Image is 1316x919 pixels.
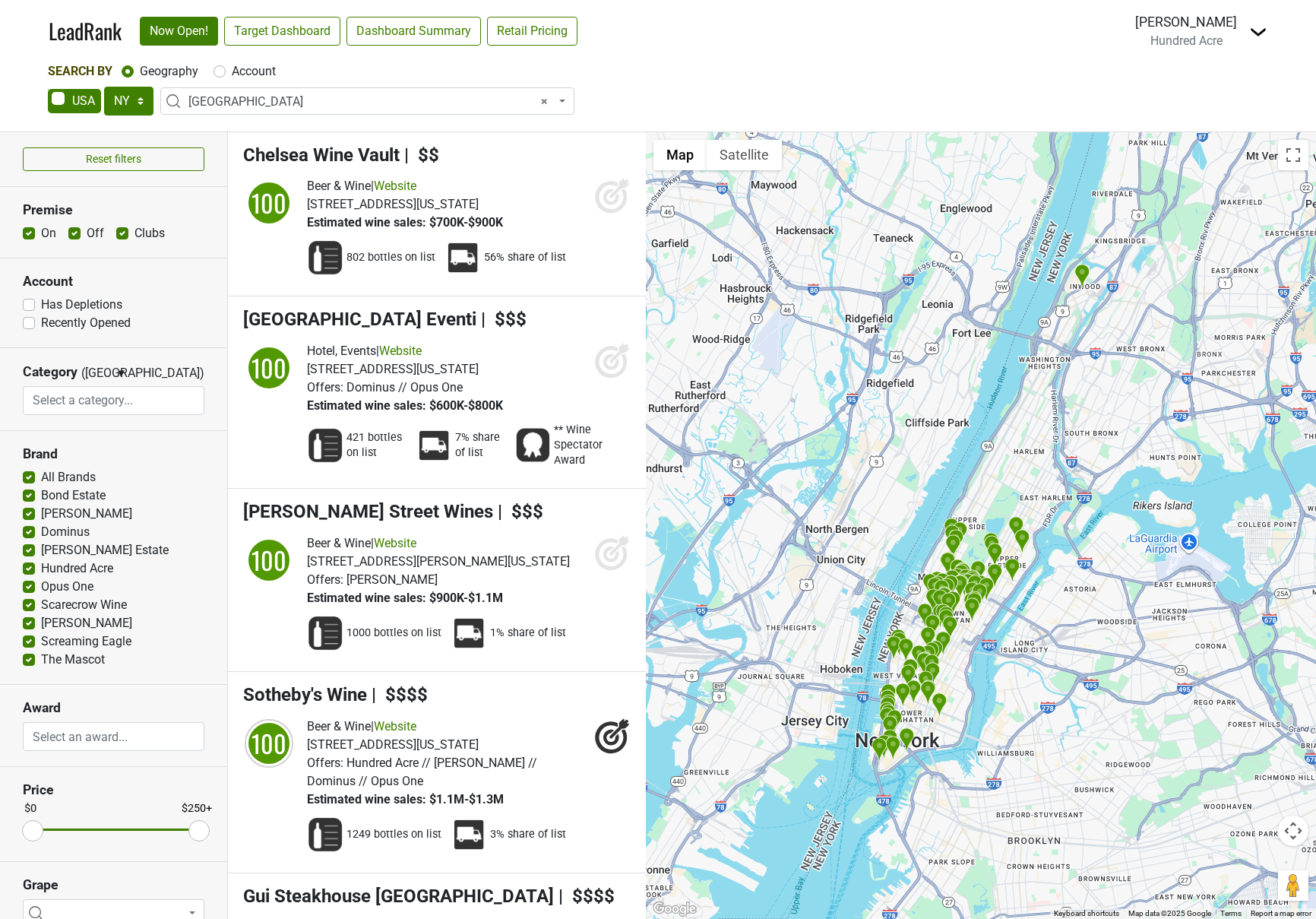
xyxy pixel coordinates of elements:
[882,715,898,740] div: Four Seasons Hotel Downtown - CUT by Wolfgang Puck
[916,652,932,677] div: Gotham Restaurant
[243,534,295,586] img: quadrant_split.svg
[346,250,435,265] span: 802 bottles on list
[307,398,503,413] span: Estimated wine sales: $600K-$800K
[455,430,505,461] span: 7% share of list
[243,177,295,229] img: quadrant_split.svg
[307,344,376,358] span: Hotel, Events
[188,93,555,111] span: Manhattan
[346,380,463,395] span: Dominus // Opus One
[1128,909,1211,917] span: Map data ©2025 Google
[246,537,292,583] div: 100
[246,721,292,766] div: 100
[23,147,204,171] button: Reset filters
[481,309,527,330] span: | $$$
[48,64,112,78] span: Search By
[918,670,934,696] div: Astor Wines and Spirits
[936,587,952,612] div: The Chatwal — The Lambs Club
[246,180,292,226] div: 100
[41,596,127,614] label: Scarecrow Wine
[966,592,982,617] div: Wollensky's Grill
[232,62,276,81] label: Account
[514,427,551,464] img: Award
[957,572,973,597] div: The Peninsula Spa New York
[872,737,887,762] div: New York Wine Exchange
[243,144,400,166] span: Chelsea Wine Vault
[945,591,961,616] div: Strip House - Midtown
[307,534,570,553] div: |
[932,589,948,614] div: Charlie Palmer Steak IV
[307,756,537,788] span: Hundred Acre // [PERSON_NAME] // Dominus // Opus One
[880,689,896,715] div: Verve Wine
[41,523,90,541] label: Dominus
[307,816,343,853] img: Wine List
[879,702,895,727] div: Huso
[880,696,896,721] div: American Cut Steakhouse Tribeca
[653,140,707,170] button: Show street map
[987,543,1003,568] div: Chez Fifi
[1278,870,1308,901] button: Drag Pegman onto the map to open Street View
[346,626,441,641] span: 1000 bottles on list
[876,734,892,759] div: Reserve Cut
[41,486,106,505] label: Bond Estate
[307,615,343,651] img: Wine List
[140,17,218,46] a: Now Open!
[943,575,959,600] div: Cuerno
[987,563,1003,588] div: Millesima
[307,342,503,360] div: |
[1251,909,1311,917] a: Report a map error
[948,529,964,554] div: Central Wine & Liquor Store
[979,577,995,602] div: Club A Steakhouse
[650,899,700,919] img: Google
[886,635,902,661] div: STK Downtown
[41,314,131,332] label: Recently Opened
[23,274,204,290] h3: Account
[87,224,104,242] label: Off
[954,564,970,589] div: Quality Italian
[41,632,131,651] label: Screaming Eagle
[945,534,961,559] div: 67 Wine & Spirits
[346,430,407,461] span: 421 bottles on list
[972,583,988,608] div: Wolfgang's Steakhouse - 54th
[160,87,574,115] span: Manhattan
[879,707,895,732] div: Warren Street Hotel
[920,626,936,651] div: Empire State of Wine
[891,629,906,654] div: Chelsea Wine Vault
[372,684,428,705] span: | $$$$
[307,719,371,734] span: Beer & Wine
[81,364,112,386] span: ([GEOGRAPHIC_DATA])
[1150,33,1223,48] span: Hundred Acre
[41,651,105,669] label: The Mascot
[243,684,367,705] span: Sotheby's Wine
[307,215,503,230] span: Estimated wine sales: $700K-$900K
[41,614,132,632] label: [PERSON_NAME]
[444,239,481,276] img: Percent Distributor Share
[930,575,946,601] div: Gui Steakhouse NYC
[882,729,898,754] div: Manhatta
[964,597,980,623] div: Sparks Steak House
[1014,529,1030,554] div: Yorkshire Wines & Spirits
[41,296,122,314] label: Has Depletions
[967,575,983,600] div: American Cut Steakhouse Midtown
[906,680,922,705] div: The Mercer Hotel
[24,722,204,751] input: Select an award...
[41,578,93,596] label: Opus One
[1220,909,1242,917] a: Terms (opens in new tab)
[952,521,968,547] div: Corks on Columbus
[41,541,169,559] label: [PERSON_NAME] Estate
[924,654,940,679] div: Union Square Wine & Spirits
[927,577,943,602] div: Frankie & Johnnie's Steakhouse
[944,518,960,543] div: Beacon Wines & Spirits
[925,588,941,613] div: Wolfgang's Steakhouse - 41st
[966,591,982,616] div: Smith & Wollensky
[881,704,897,729] div: Marc Forgione
[1004,558,1020,583] div: Sotheby's Wine
[307,362,479,376] span: [STREET_ADDRESS][US_STATE]
[891,632,907,657] div: Old Homestead Steak House
[1249,23,1267,41] img: Dropdown Menu
[541,93,548,111] span: Remove all items
[41,224,56,242] label: On
[968,573,984,598] div: Rocco Steakhouse
[243,309,476,330] span: [GEOGRAPHIC_DATA] Eventi
[935,604,951,629] div: Frankie & Johnnie's Steakhouse
[934,579,950,604] div: W New York - Times Square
